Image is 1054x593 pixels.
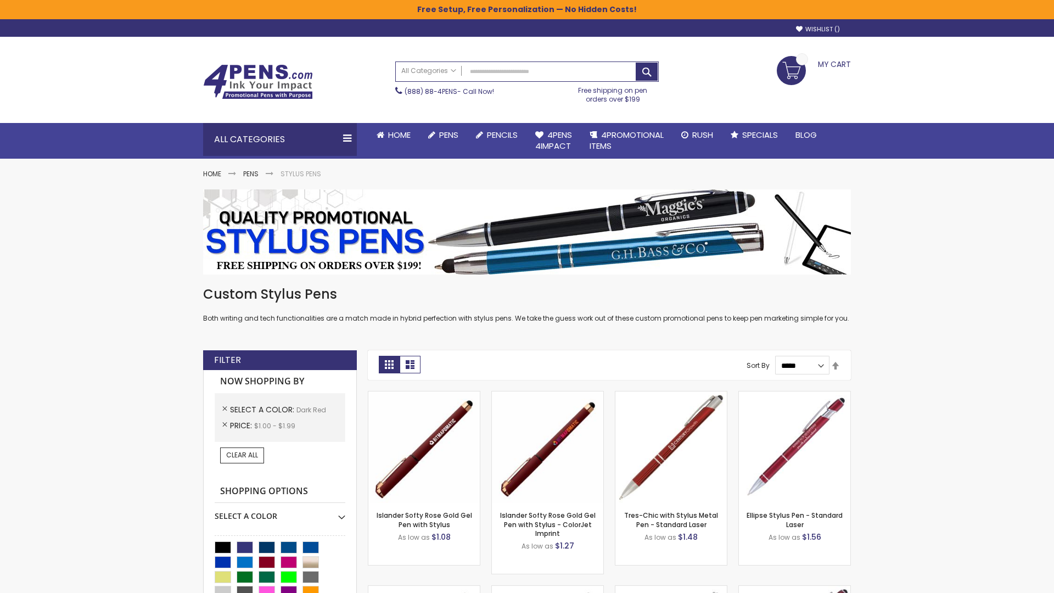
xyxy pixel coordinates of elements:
[500,511,596,538] a: Islander Softy Rose Gold Gel Pen with Stylus - ColorJet Imprint
[226,450,258,460] span: Clear All
[377,511,472,529] a: Islander Softy Rose Gold Gel Pen with Stylus
[230,420,254,431] span: Price
[220,447,264,463] a: Clear All
[368,391,480,400] a: Islander Softy Rose Gold Gel Pen with Stylus-Dark Red
[379,356,400,373] strong: Grid
[747,511,843,529] a: Ellipse Stylus Pen - Standard Laser
[624,511,718,529] a: Tres-Chic with Stylus Metal Pen - Standard Laser
[398,533,430,542] span: As low as
[535,129,572,152] span: 4Pens 4impact
[203,123,357,156] div: All Categories
[802,532,821,542] span: $1.56
[203,286,851,323] div: Both writing and tech functionalities are a match made in hybrid perfection with stylus pens. We ...
[254,421,295,430] span: $1.00 - $1.99
[492,391,603,503] img: Islander Softy Rose Gold Gel Pen with Stylus - ColorJet Imprint-Dark Red
[739,391,850,503] img: Ellipse Stylus Pen - Standard Laser-Dark Red
[787,123,826,147] a: Blog
[203,286,851,303] h1: Custom Stylus Pens
[203,189,851,275] img: Stylus Pens
[795,129,817,141] span: Blog
[739,391,850,400] a: Ellipse Stylus Pen - Standard Laser-Dark Red
[368,391,480,503] img: Islander Softy Rose Gold Gel Pen with Stylus-Dark Red
[567,82,659,104] div: Free shipping on pen orders over $199
[722,123,787,147] a: Specials
[396,62,462,80] a: All Categories
[467,123,526,147] a: Pencils
[431,532,451,542] span: $1.08
[692,129,713,141] span: Rush
[555,540,574,551] span: $1.27
[796,25,840,33] a: Wishlist
[388,129,411,141] span: Home
[215,480,345,504] strong: Shopping Options
[405,87,457,96] a: (888) 88-4PENS
[522,541,553,551] span: As low as
[230,404,296,415] span: Select A Color
[526,123,581,159] a: 4Pens4impact
[203,169,221,178] a: Home
[243,169,259,178] a: Pens
[214,354,241,366] strong: Filter
[615,391,727,503] img: Tres-Chic with Stylus Metal Pen - Standard Laser-Dark Red
[281,169,321,178] strong: Stylus Pens
[439,129,458,141] span: Pens
[590,129,664,152] span: 4PROMOTIONAL ITEMS
[296,405,326,415] span: Dark Red
[368,123,419,147] a: Home
[401,66,456,75] span: All Categories
[215,370,345,393] strong: Now Shopping by
[769,533,800,542] span: As low as
[487,129,518,141] span: Pencils
[678,532,698,542] span: $1.48
[581,123,672,159] a: 4PROMOTIONALITEMS
[492,391,603,400] a: Islander Softy Rose Gold Gel Pen with Stylus - ColorJet Imprint-Dark Red
[203,64,313,99] img: 4Pens Custom Pens and Promotional Products
[615,391,727,400] a: Tres-Chic with Stylus Metal Pen - Standard Laser-Dark Red
[405,87,494,96] span: - Call Now!
[672,123,722,147] a: Rush
[644,533,676,542] span: As low as
[419,123,467,147] a: Pens
[747,361,770,370] label: Sort By
[742,129,778,141] span: Specials
[215,503,345,522] div: Select A Color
